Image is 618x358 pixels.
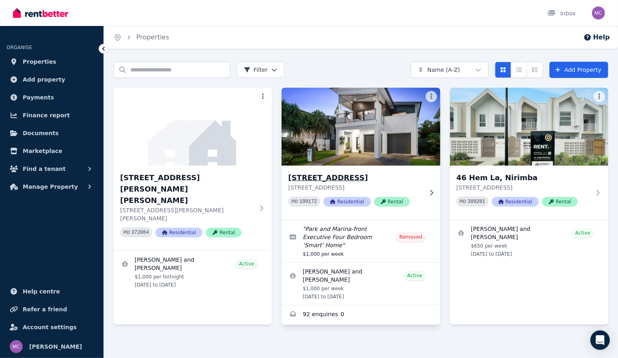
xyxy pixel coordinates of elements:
[426,91,437,102] button: More options
[594,91,605,102] button: More options
[492,197,539,207] span: Residential
[114,88,272,166] img: 1/123 Keith Royal Dr, Marcoola
[457,172,590,183] h3: 46 Hem La, Nirimba
[549,62,608,78] a: Add Property
[411,62,489,78] button: Name (A-Z)
[547,9,576,17] div: Inbox
[460,199,466,204] small: PID
[511,62,527,78] button: Compact list view
[282,305,440,325] a: Enquiries for 6 Cova Boulevard, Hope Island
[6,45,32,50] span: ORGANISE
[23,57,56,67] span: Properties
[6,319,97,335] a: Account settings
[123,230,130,235] small: PID
[584,32,610,42] button: Help
[244,66,268,74] span: Filter
[114,88,272,250] a: 1/123 Keith Royal Dr, Marcoola[STREET_ADDRESS][PERSON_NAME][PERSON_NAME][STREET_ADDRESS][PERSON_N...
[299,199,317,205] code: 199172
[6,71,97,88] a: Add property
[6,301,97,317] a: Refer a friend
[291,199,298,204] small: PID
[374,197,410,207] span: Rental
[6,283,97,300] a: Help centre
[120,172,254,206] h3: [STREET_ADDRESS][PERSON_NAME][PERSON_NAME]
[23,304,67,314] span: Refer a friend
[23,110,70,120] span: Finance report
[23,146,62,156] span: Marketplace
[23,93,54,102] span: Payments
[13,7,68,19] img: RentBetter
[457,183,590,192] p: [STREET_ADDRESS]
[450,88,608,220] a: 46 Hem La, Nirimba46 Hem La, Nirimba[STREET_ADDRESS]PID 389281ResidentialRental
[6,125,97,141] a: Documents
[136,33,169,41] a: Properties
[10,340,23,353] img: Matthew Clarke
[23,182,78,192] span: Manage Property
[23,322,77,332] span: Account settings
[131,230,149,235] code: 372064
[237,62,284,78] button: Filter
[495,62,511,78] button: Card view
[6,54,97,70] a: Properties
[6,179,97,195] button: Manage Property
[114,251,272,293] a: View details for Paul Bacon and Elizabeth Einarsen
[323,197,370,207] span: Residential
[278,86,444,168] img: 6 Cova Boulevard, Hope Island
[104,26,179,49] nav: Breadcrumb
[527,62,543,78] button: Expanded list view
[542,197,578,207] span: Rental
[257,91,269,102] button: More options
[6,107,97,123] a: Finance report
[450,220,608,262] a: View details for Izabella Hart and Chloe Pitt
[23,164,66,174] span: Find a tenant
[29,342,82,352] span: [PERSON_NAME]
[6,143,97,159] a: Marketplace
[23,128,59,138] span: Documents
[282,263,440,305] a: View details for Paul and Marie Bochniak
[288,183,422,192] p: [STREET_ADDRESS]
[155,228,202,237] span: Residential
[450,88,608,166] img: 46 Hem La, Nirimba
[427,66,460,74] span: Name (A-Z)
[23,287,60,296] span: Help centre
[282,220,440,262] a: Edit listing: Park and Marina-front Executive Four Bedroom ‘Smart’ Home
[6,89,97,106] a: Payments
[468,199,485,205] code: 389281
[120,206,254,222] p: [STREET_ADDRESS][PERSON_NAME][PERSON_NAME]
[495,62,543,78] div: View options
[23,75,65,84] span: Add property
[282,88,440,220] a: 6 Cova Boulevard, Hope Island[STREET_ADDRESS][STREET_ADDRESS]PID 199172ResidentialRental
[6,161,97,177] button: Find a tenant
[288,172,422,183] h3: [STREET_ADDRESS]
[592,6,605,19] img: Matthew Clarke
[206,228,241,237] span: Rental
[590,330,610,350] div: Open Intercom Messenger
